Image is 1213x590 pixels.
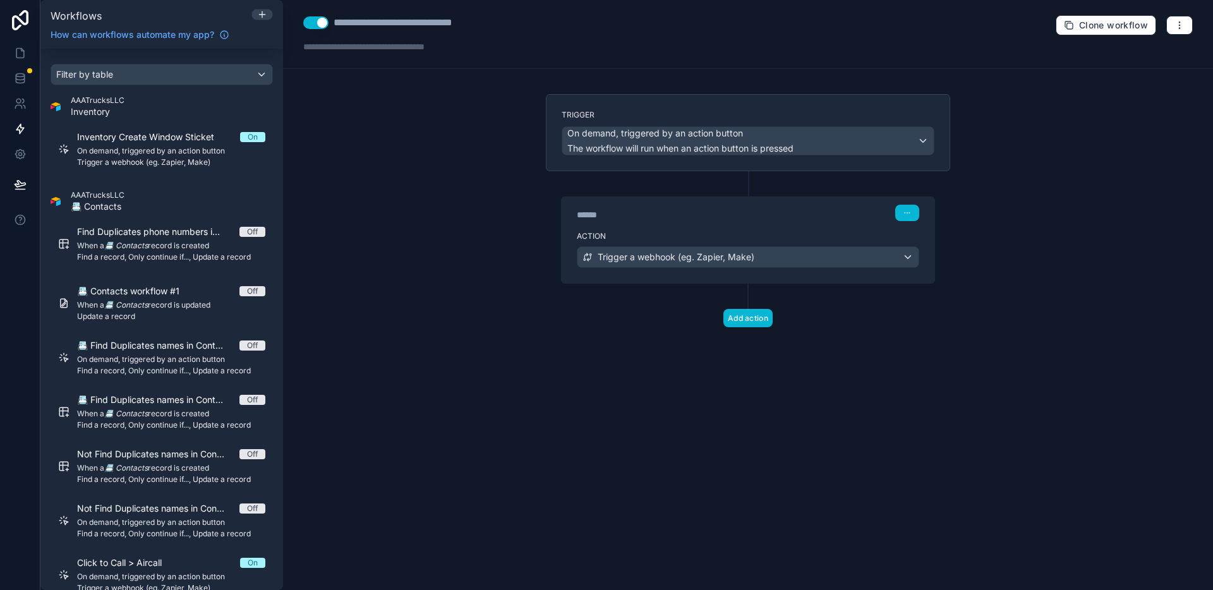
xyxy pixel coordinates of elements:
span: Workflows [51,9,102,22]
button: Trigger a webhook (eg. Zapier, Make) [577,246,919,268]
a: How can workflows automate my app? [45,28,234,41]
label: Trigger [562,110,934,120]
span: The workflow will run when an action button is pressed [567,143,794,154]
button: Clone workflow [1056,15,1156,35]
button: On demand, triggered by an action buttonThe workflow will run when an action button is pressed [562,126,934,155]
label: Action [577,231,919,241]
button: Add action [723,309,773,327]
span: Trigger a webhook (eg. Zapier, Make) [598,251,754,263]
span: Clone workflow [1079,20,1148,31]
span: How can workflows automate my app? [51,28,214,41]
span: On demand, triggered by an action button [567,127,743,140]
